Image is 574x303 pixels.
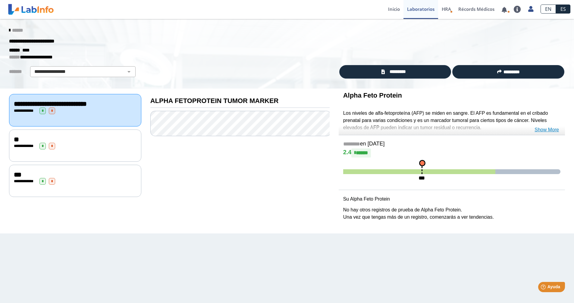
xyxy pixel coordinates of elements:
[343,206,560,221] p: No hay otros registros de prueba de Alpha Feto Protein. Una vez que tengas más de un registro, co...
[343,148,560,158] h4: 2.4
[556,5,570,14] a: ES
[343,92,402,99] b: Alpha Feto Protein
[150,97,279,105] b: ALPHA FETOPROTEIN TUMOR MARKER
[535,126,559,133] a: Show More
[541,5,556,14] a: EN
[343,141,560,148] h5: en [DATE]
[442,6,451,12] span: HRA
[343,195,560,203] p: Su Alpha Feto Protein
[343,110,560,131] p: Los niveles de alfa-fetoproteína (AFP) se miden en sangre. El AFP es fundamental en el cribado pr...
[520,280,567,296] iframe: Help widget launcher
